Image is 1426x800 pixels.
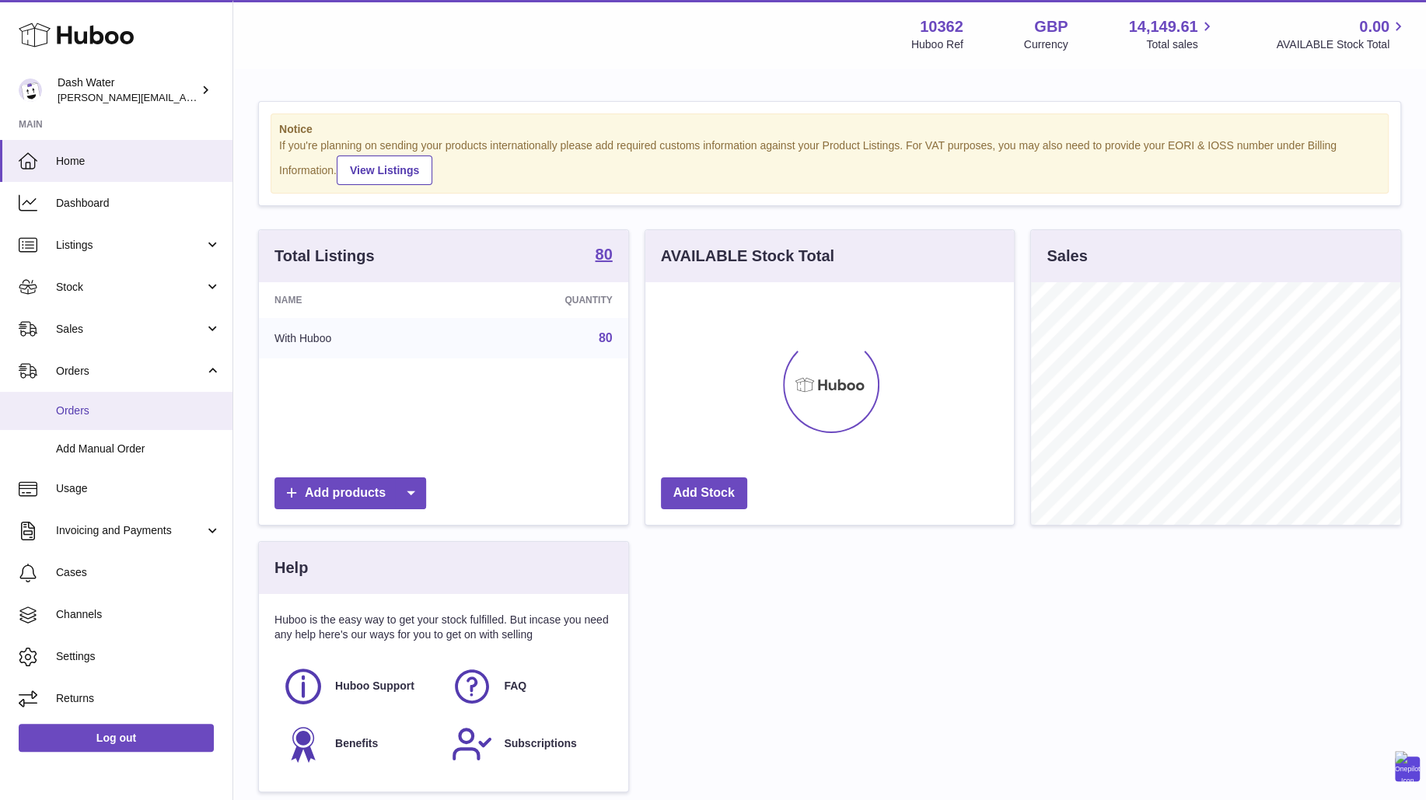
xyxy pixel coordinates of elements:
span: Cases [56,565,221,580]
a: Log out [19,724,214,752]
td: With Huboo [259,318,453,358]
h3: Sales [1047,246,1087,267]
span: Dashboard [56,196,221,211]
h3: AVAILABLE Stock Total [661,246,834,267]
span: Sales [56,322,204,337]
a: View Listings [337,155,432,185]
span: [PERSON_NAME][EMAIL_ADDRESS][DOMAIN_NAME] [58,91,312,103]
div: If you're planning on sending your products internationally please add required customs informati... [279,138,1380,185]
a: Benefits [282,723,435,765]
span: Listings [56,238,204,253]
h3: Total Listings [274,246,375,267]
span: Total sales [1146,37,1215,52]
span: Invoicing and Payments [56,523,204,538]
a: Huboo Support [282,666,435,707]
p: Huboo is the easy way to get your stock fulfilled. But incase you need any help here's our ways f... [274,613,613,642]
span: Home [56,154,221,169]
a: 14,149.61 Total sales [1128,16,1215,52]
a: Add Stock [661,477,747,509]
span: Channels [56,607,221,622]
strong: GBP [1034,16,1068,37]
a: FAQ [451,666,604,707]
span: AVAILABLE Stock Total [1276,37,1407,52]
a: Add products [274,477,426,509]
span: Add Manual Order [56,442,221,456]
span: Returns [56,691,221,706]
h3: Help [274,557,308,578]
div: Dash Water [58,75,197,105]
img: james@dash-water.com [19,79,42,102]
th: Quantity [453,282,627,318]
strong: 10362 [920,16,963,37]
span: Orders [56,364,204,379]
span: Stock [56,280,204,295]
div: Huboo Ref [911,37,963,52]
span: Orders [56,403,221,418]
strong: 80 [595,246,612,262]
span: Usage [56,481,221,496]
span: 14,149.61 [1128,16,1197,37]
a: Subscriptions [451,723,604,765]
a: 80 [595,246,612,265]
span: Subscriptions [504,736,576,751]
th: Name [259,282,453,318]
span: Benefits [335,736,378,751]
div: Currency [1024,37,1068,52]
span: FAQ [504,679,526,693]
span: Settings [56,649,221,664]
span: Huboo Support [335,679,414,693]
strong: Notice [279,122,1380,137]
span: 0.00 [1359,16,1389,37]
a: 80 [599,331,613,344]
a: 0.00 AVAILABLE Stock Total [1276,16,1407,52]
